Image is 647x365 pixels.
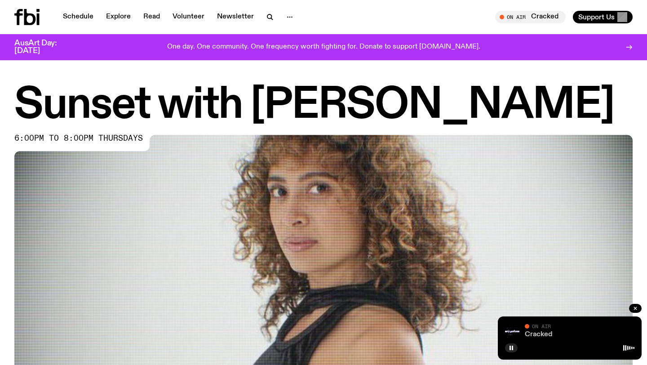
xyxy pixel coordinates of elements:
span: 6:00pm to 8:00pm thursdays [14,135,143,142]
a: Volunteer [167,11,210,23]
img: Logo for Podcast Cracked. Black background, with white writing, with glass smashing graphics [505,324,519,338]
a: Explore [101,11,136,23]
span: On Air [532,323,551,329]
h3: AusArt Day: [DATE] [14,40,72,55]
a: Read [138,11,165,23]
button: Support Us [573,11,633,23]
p: One day. One community. One frequency worth fighting for. Donate to support [DOMAIN_NAME]. [167,43,480,51]
a: Cracked [525,331,552,338]
a: Schedule [58,11,99,23]
h1: Sunset with [PERSON_NAME] [14,85,633,126]
a: Newsletter [212,11,259,23]
button: On AirCracked [495,11,566,23]
span: Support Us [578,13,615,21]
